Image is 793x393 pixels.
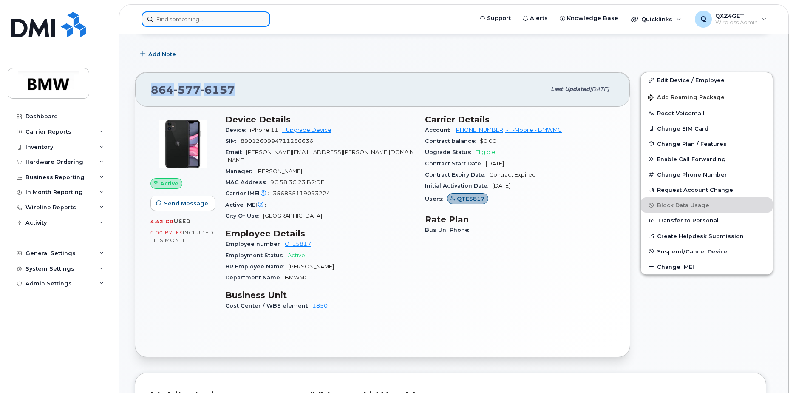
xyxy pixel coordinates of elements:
[225,190,273,196] span: Carrier IMEI
[648,94,725,102] span: Add Roaming Package
[201,83,235,96] span: 6157
[641,136,773,151] button: Change Plan / Features
[425,127,454,133] span: Account
[641,105,773,121] button: Reset Voicemail
[425,160,486,167] span: Contract Start Date
[225,241,285,247] span: Employee number
[225,213,263,219] span: City Of Use
[225,202,270,208] span: Active IMEI
[256,168,302,174] span: [PERSON_NAME]
[425,227,473,233] span: Bus Unl Phone
[225,114,415,125] h3: Device Details
[657,140,727,147] span: Change Plan / Features
[174,218,191,225] span: used
[225,252,288,259] span: Employment Status
[225,290,415,300] h3: Business Unit
[263,213,322,219] span: [GEOGRAPHIC_DATA]
[425,214,615,225] h3: Rate Plan
[474,10,517,27] a: Support
[225,138,241,144] span: SIM
[590,86,609,92] span: [DATE]
[425,171,489,178] span: Contract Expiry Date
[241,138,313,144] span: 8901260994711256636
[135,46,183,62] button: Add Note
[285,241,311,247] a: QTE5817
[164,199,208,208] span: Send Message
[225,127,250,133] span: Device
[150,229,214,243] span: included this month
[150,219,174,225] span: 4.42 GB
[641,167,773,182] button: Change Phone Number
[476,149,496,155] span: Eligible
[641,151,773,167] button: Enable Call Forwarding
[641,121,773,136] button: Change SIM Card
[657,156,726,162] span: Enable Call Forwarding
[689,11,773,28] div: QXZ4GET
[270,179,324,185] span: 9C:58:3C:23:B7:DF
[486,160,504,167] span: [DATE]
[288,252,305,259] span: Active
[142,11,270,27] input: Find something...
[425,182,492,189] span: Initial Activation Date
[225,228,415,239] h3: Employee Details
[641,244,773,259] button: Suspend/Cancel Device
[756,356,787,387] iframe: Messenger Launcher
[715,19,758,26] span: Wireless Admin
[551,86,590,92] span: Last updated
[492,182,510,189] span: [DATE]
[174,83,201,96] span: 577
[657,248,728,254] span: Suspend/Cancel Device
[225,149,414,163] span: [PERSON_NAME][EMAIL_ADDRESS][PERSON_NAME][DOMAIN_NAME]
[641,88,773,105] button: Add Roaming Package
[641,213,773,228] button: Transfer to Personal
[715,12,758,19] span: QXZ4GET
[225,274,285,281] span: Department Name
[554,10,624,27] a: Knowledge Base
[489,171,536,178] span: Contract Expired
[288,263,334,270] span: [PERSON_NAME]
[225,179,270,185] span: MAC Address
[270,202,276,208] span: —
[425,196,447,202] span: Users
[641,182,773,197] button: Request Account Change
[225,302,312,309] span: Cost Center / WBS element
[151,83,235,96] span: 864
[157,119,208,170] img: iPhone_11.jpg
[447,196,488,202] a: QTE5817
[312,302,328,309] a: 1850
[487,14,511,23] span: Support
[225,263,288,270] span: HR Employee Name
[425,149,476,155] span: Upgrade Status
[641,72,773,88] a: Edit Device / Employee
[148,50,176,58] span: Add Note
[457,195,484,203] span: QTE5817
[225,168,256,174] span: Manager
[425,114,615,125] h3: Carrier Details
[250,127,278,133] span: iPhone 11
[625,11,687,28] div: Quicklinks
[641,228,773,244] a: Create Helpdesk Submission
[700,14,706,24] span: Q
[641,197,773,213] button: Block Data Usage
[567,14,618,23] span: Knowledge Base
[282,127,331,133] a: + Upgrade Device
[641,16,672,23] span: Quicklinks
[285,274,309,281] span: BMWMC
[454,127,562,133] a: [PHONE_NUMBER] - T-Mobile - BMWMC
[425,138,480,144] span: Contract balance
[273,190,330,196] span: 356855119093224
[641,259,773,274] button: Change IMEI
[480,138,496,144] span: $0.00
[150,230,183,236] span: 0.00 Bytes
[160,179,178,188] span: Active
[225,149,246,155] span: Email
[150,196,215,211] button: Send Message
[530,14,548,23] span: Alerts
[517,10,554,27] a: Alerts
